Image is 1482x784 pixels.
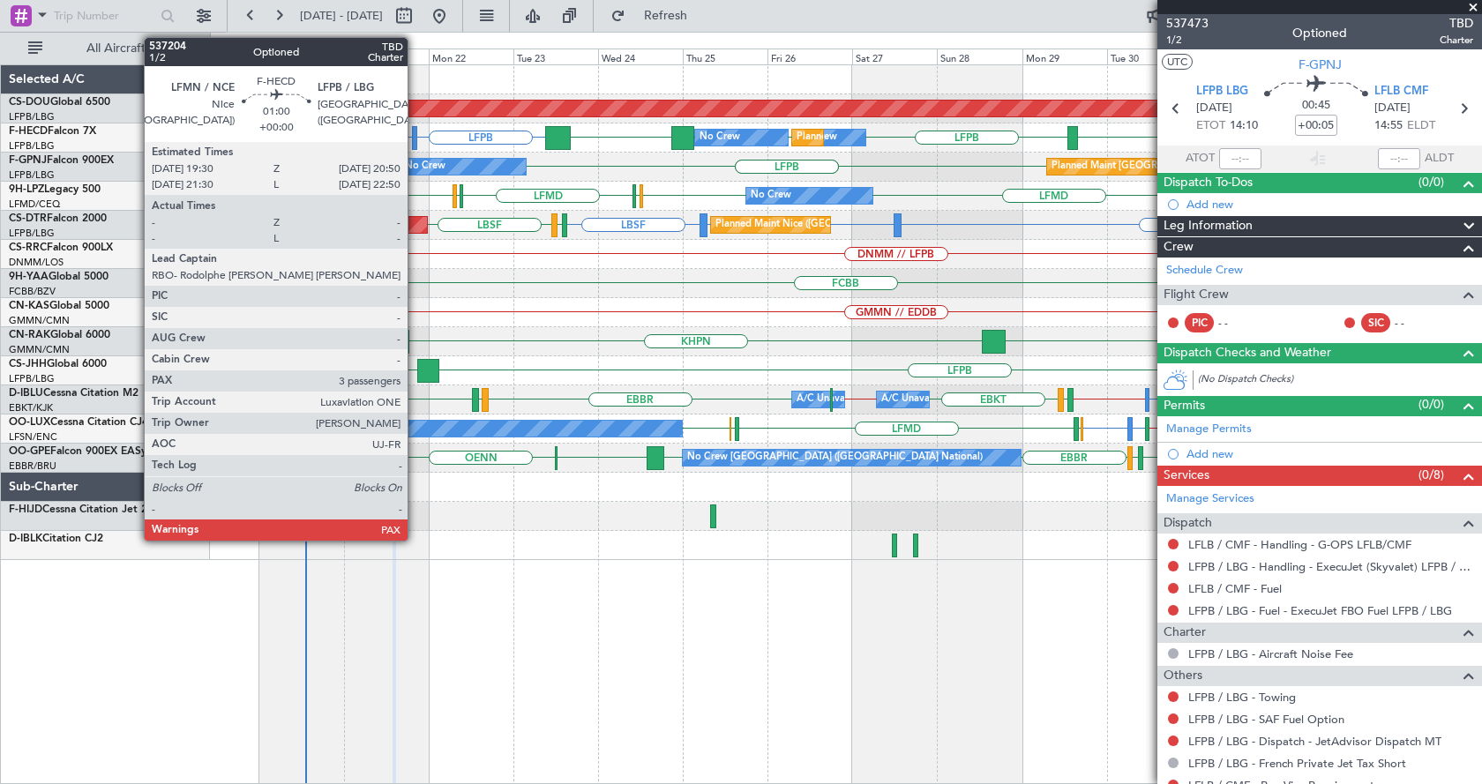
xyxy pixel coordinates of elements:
a: LFPB/LBG [9,168,55,182]
a: D-IBLKCitation CJ2 [9,534,103,544]
div: Tue 23 [513,49,598,64]
a: LFPB / LBG - Handling - ExecuJet (Skyvalet) LFPB / LBG [1188,559,1473,574]
div: SIC [1361,313,1390,332]
a: LFSN/ENC [9,430,57,444]
span: F-GPNJ [9,155,47,166]
span: CS-JHH [9,359,47,370]
a: LFPB/LBG [9,227,55,240]
a: DNMM/LOS [9,256,64,269]
a: LFPB / LBG - French Private Jet Tax Short [1188,756,1406,771]
a: D-IBLUCessna Citation M2 [9,388,138,399]
span: All Aircraft [46,42,186,55]
a: 9H-LPZLegacy 500 [9,184,101,195]
a: CS-DTRFalcon 2000 [9,213,107,224]
div: Optioned [1292,24,1347,42]
div: Fri 26 [767,49,852,64]
span: Crew [1164,237,1194,258]
span: Flight Crew [1164,285,1229,305]
div: Add new [1186,197,1473,212]
div: No Crew [405,153,445,180]
a: LFPB/LBG [9,110,55,123]
div: - - [1218,315,1258,331]
span: [DATE] [1374,100,1411,117]
span: OO-LUX [9,417,50,428]
a: F-HIJDCessna Citation Jet 2+ [9,504,154,515]
div: No Crew Nancy (Essey) [264,415,369,442]
span: Dispatch [1164,513,1212,534]
div: Add new [1186,446,1473,461]
span: 00:45 [1302,97,1330,115]
a: LFPB / LBG - Fuel - ExecuJet FBO Fuel LFPB / LBG [1188,603,1452,618]
span: Dispatch Checks and Weather [1164,343,1331,363]
span: LFLB CMF [1374,83,1428,101]
div: A/C Unavailable [GEOGRAPHIC_DATA]-[GEOGRAPHIC_DATA] [881,386,1163,413]
a: CN-KASGlobal 5000 [9,301,109,311]
a: CS-RRCFalcon 900LX [9,243,113,253]
span: Leg Information [1164,216,1253,236]
div: No Crew [221,124,262,151]
a: LFLB / CMF - Fuel [1188,581,1282,596]
input: Trip Number [54,3,155,29]
div: Planned Maint [GEOGRAPHIC_DATA] ([GEOGRAPHIC_DATA]) [797,124,1074,151]
div: Planned Maint Nice ([GEOGRAPHIC_DATA]) [715,212,912,238]
div: No Crew [GEOGRAPHIC_DATA] ([GEOGRAPHIC_DATA] National) [131,444,427,471]
span: (0/0) [1418,173,1444,191]
div: Fri 19 [175,49,259,64]
span: Dispatch To-Dos [1164,173,1253,193]
span: Others [1164,666,1202,686]
button: UTC [1162,54,1193,70]
div: Tue 30 [1107,49,1192,64]
div: Wed 24 [598,49,683,64]
a: GMMN/CMN [9,314,70,327]
a: LFMD/CEQ [9,198,60,211]
span: ELDT [1407,117,1435,135]
span: Permits [1164,396,1205,416]
a: LFPB / LBG - Aircraft Noise Fee [1188,646,1353,661]
div: No Crew [GEOGRAPHIC_DATA] ([GEOGRAPHIC_DATA] National) [687,444,983,471]
span: (0/0) [1418,395,1444,414]
div: - - [1395,315,1434,331]
span: CN-RAK [9,330,50,340]
span: F-GPNJ [1299,56,1342,74]
div: Thu 25 [683,49,767,64]
a: CS-DOUGlobal 6500 [9,97,110,108]
div: (No Dispatch Checks) [1198,372,1482,391]
div: Sat 20 [259,49,344,64]
a: LFPB / LBG - Towing [1188,690,1296,705]
a: LFPB/LBG [9,372,55,385]
a: FCBB/BZV [9,285,56,298]
a: GMMN/CMN [9,343,70,356]
span: 537473 [1166,14,1209,33]
a: OO-GPEFalcon 900EX EASy II [9,446,155,457]
div: A/C Unavailable [GEOGRAPHIC_DATA] ([GEOGRAPHIC_DATA] National) [797,386,1125,413]
button: All Aircraft [19,34,191,63]
a: LFPB / LBG - Dispatch - JetAdvisor Dispatch MT [1188,734,1441,749]
a: Manage Permits [1166,421,1252,438]
span: OO-GPE [9,446,50,457]
span: Refresh [629,10,703,22]
span: CN-KAS [9,301,49,311]
a: EBKT/KJK [9,401,53,414]
a: 9H-YAAGlobal 5000 [9,272,109,282]
div: Mon 29 [1022,49,1107,64]
span: Services [1164,466,1209,486]
span: 14:10 [1230,117,1258,135]
span: CS-DTR [9,213,47,224]
span: [DATE] - [DATE] [300,8,383,24]
a: LFPB/LBG [9,139,55,153]
span: 14:55 [1374,117,1403,135]
a: CS-JHHGlobal 6000 [9,359,107,370]
span: Charter [1164,623,1206,643]
div: No Crew [751,183,791,209]
a: Schedule Crew [1166,262,1243,280]
span: D-IBLU [9,388,43,399]
span: ATOT [1186,150,1215,168]
span: CS-RRC [9,243,47,253]
a: CN-RAKGlobal 6000 [9,330,110,340]
span: D-IBLK [9,534,42,544]
span: Charter [1440,33,1473,48]
div: PIC [1185,313,1214,332]
span: CS-DOU [9,97,50,108]
span: F-HECD [9,126,48,137]
span: TBD [1440,14,1473,33]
